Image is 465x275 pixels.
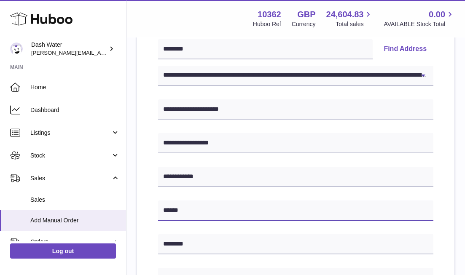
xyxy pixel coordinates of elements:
span: Orders [30,238,111,246]
span: Add Manual Order [30,216,120,224]
span: Sales [30,174,111,182]
span: [PERSON_NAME][EMAIL_ADDRESS][DOMAIN_NAME] [31,49,169,56]
span: Home [30,83,120,91]
span: Stock [30,152,111,160]
strong: 10362 [258,9,281,20]
a: Log out [10,243,116,259]
img: james@dash-water.com [10,43,23,55]
span: Listings [30,129,111,137]
span: 0.00 [429,9,445,20]
strong: GBP [297,9,315,20]
span: Sales [30,196,120,204]
div: Currency [292,20,316,28]
button: Find Address [377,39,433,59]
a: 24,604.83 Total sales [326,9,373,28]
a: 0.00 AVAILABLE Stock Total [384,9,455,28]
div: Huboo Ref [253,20,281,28]
div: Dash Water [31,41,107,57]
span: Dashboard [30,106,120,114]
span: AVAILABLE Stock Total [384,20,455,28]
span: 24,604.83 [326,9,363,20]
span: Total sales [336,20,373,28]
